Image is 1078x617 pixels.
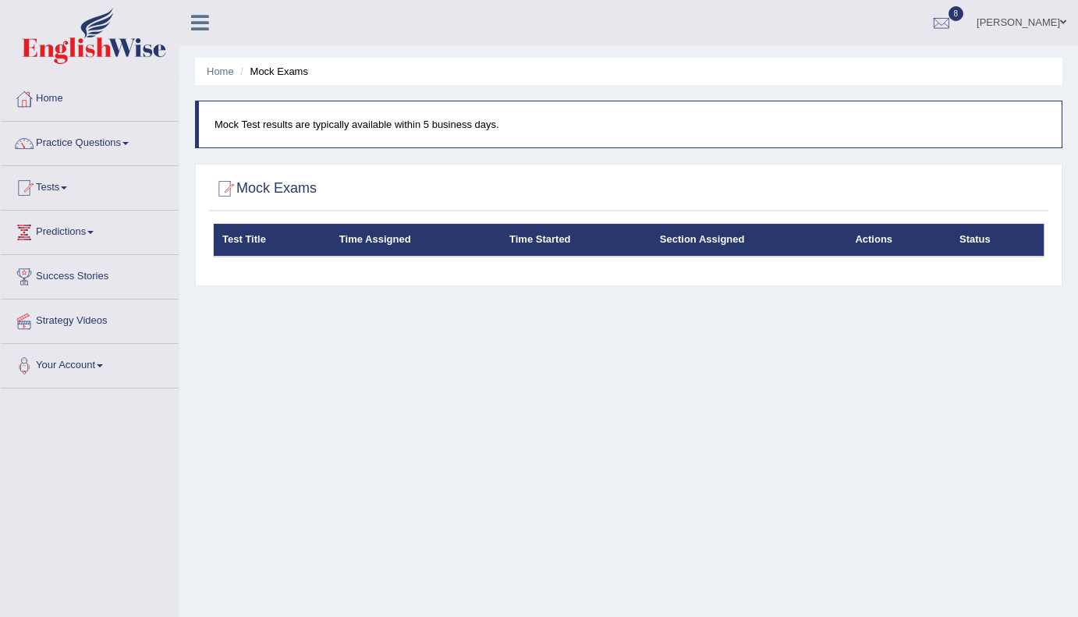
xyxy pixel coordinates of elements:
a: Home [1,77,179,116]
th: Time Started [501,224,651,257]
a: Strategy Videos [1,300,179,339]
a: Success Stories [1,255,179,294]
a: Your Account [1,344,179,383]
a: Practice Questions [1,122,179,161]
p: Mock Test results are typically available within 5 business days. [215,117,1046,132]
a: Predictions [1,211,179,250]
th: Test Title [214,224,331,257]
a: Home [207,66,234,77]
th: Section Assigned [651,224,847,257]
h2: Mock Exams [213,177,317,200]
span: 8 [949,6,964,21]
a: Tests [1,166,179,205]
li: Mock Exams [236,64,308,79]
th: Actions [846,224,951,257]
th: Status [951,224,1044,257]
th: Time Assigned [331,224,501,257]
